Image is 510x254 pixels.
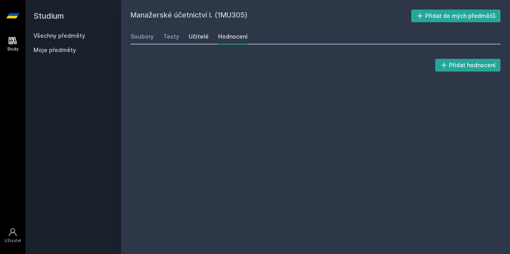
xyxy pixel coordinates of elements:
div: Hodnocení [218,33,248,41]
a: Testy [163,29,179,45]
a: Učitelé [189,29,209,45]
div: Učitelé [189,33,209,41]
a: Hodnocení [218,29,248,45]
div: Testy [163,33,179,41]
button: Přidat do mých předmětů [411,10,501,22]
div: Study [7,46,19,52]
a: Všechny předměty [33,32,85,39]
a: Study [2,32,24,56]
span: Moje předměty [33,46,76,54]
a: Uživatel [2,223,24,248]
div: Soubory [131,33,154,41]
div: Uživatel [4,238,21,244]
button: Přidat hodnocení [435,59,501,72]
h2: Manažerské účetnictví I. (1MU305) [131,10,411,22]
a: Soubory [131,29,154,45]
